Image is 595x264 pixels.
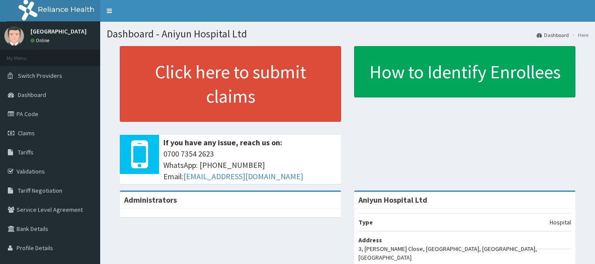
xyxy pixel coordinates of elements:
[570,31,588,39] li: Here
[18,187,62,194] span: Tariff Negotiation
[18,129,35,137] span: Claims
[354,46,575,97] a: How to Identify Enrollees
[358,195,427,205] strong: Aniyun Hospital Ltd
[358,218,373,226] b: Type
[18,148,34,156] span: Tariffs
[18,72,62,80] span: Switch Providers
[550,218,571,227] p: Hospital
[183,171,303,181] a: [EMAIL_ADDRESS][DOMAIN_NAME]
[18,91,46,99] span: Dashboard
[124,195,177,205] b: Administrators
[358,236,382,244] b: Address
[163,137,282,147] b: If you have any issue, reach us on:
[120,46,341,122] a: Click here to submit claims
[4,26,24,46] img: User Image
[107,28,588,40] h1: Dashboard - Aniyun Hospital Ltd
[163,148,337,182] span: 0700 7354 2623 WhatsApp: [PHONE_NUMBER] Email:
[358,244,571,262] p: 3, [PERSON_NAME] Close, [GEOGRAPHIC_DATA], [GEOGRAPHIC_DATA], [GEOGRAPHIC_DATA]
[30,37,51,43] a: Online
[537,31,569,39] a: Dashboard
[30,28,87,34] p: [GEOGRAPHIC_DATA]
